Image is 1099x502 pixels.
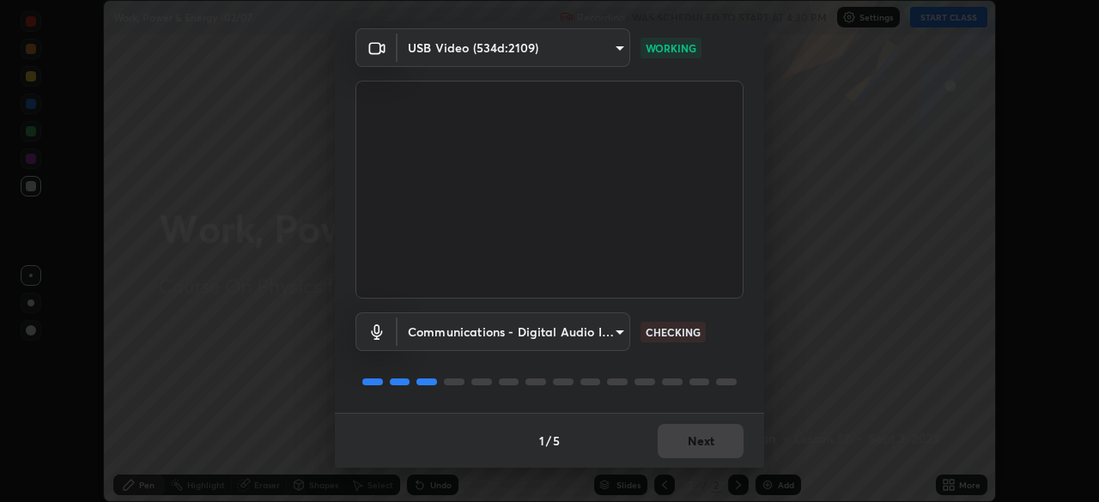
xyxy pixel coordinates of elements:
[398,28,630,67] div: USB Video (534d:2109)
[398,312,630,351] div: USB Video (534d:2109)
[646,40,696,56] p: WORKING
[546,432,551,450] h4: /
[553,432,560,450] h4: 5
[646,324,701,340] p: CHECKING
[539,432,544,450] h4: 1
